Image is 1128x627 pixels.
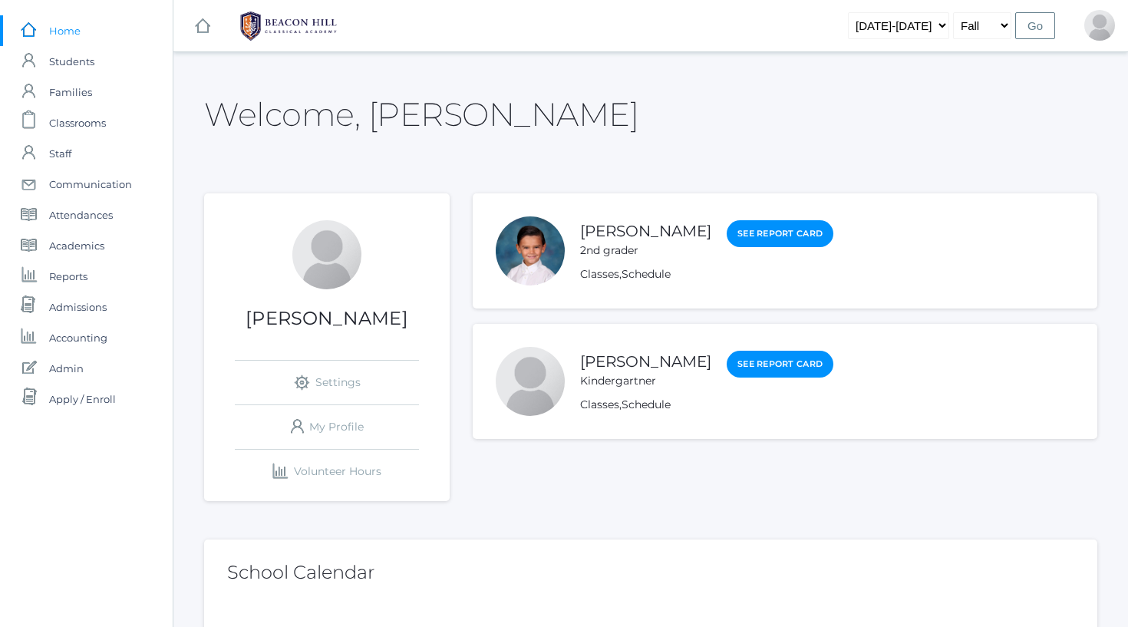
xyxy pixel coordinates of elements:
[580,222,711,240] a: [PERSON_NAME]
[49,200,113,230] span: Attendances
[580,397,833,413] div: ,
[292,220,361,289] div: Shain Hrehniy
[580,373,711,389] div: Kindergartner
[580,267,619,281] a: Classes
[49,230,104,261] span: Academics
[580,266,833,282] div: ,
[580,243,711,259] div: 2nd grader
[496,216,565,285] div: Jesiah Hrehniy
[204,309,450,328] h1: [PERSON_NAME]
[49,77,92,107] span: Families
[49,353,84,384] span: Admin
[622,267,671,281] a: Schedule
[49,261,87,292] span: Reports
[49,169,132,200] span: Communication
[227,563,1074,582] h2: School Calendar
[49,292,107,322] span: Admissions
[496,347,565,416] div: Hannah Hrehniy
[1084,10,1115,41] div: Shain Hrehniy
[727,220,833,247] a: See Report Card
[1015,12,1055,39] input: Go
[235,450,419,493] a: Volunteer Hours
[727,351,833,378] a: See Report Card
[49,322,107,353] span: Accounting
[49,138,71,169] span: Staff
[231,7,346,45] img: BHCALogos-05-308ed15e86a5a0abce9b8dd61676a3503ac9727e845dece92d48e8588c001991.png
[204,97,638,132] h2: Welcome, [PERSON_NAME]
[49,46,94,77] span: Students
[622,398,671,411] a: Schedule
[49,15,81,46] span: Home
[49,384,116,414] span: Apply / Enroll
[580,352,711,371] a: [PERSON_NAME]
[235,405,419,449] a: My Profile
[49,107,106,138] span: Classrooms
[580,398,619,411] a: Classes
[235,361,419,404] a: Settings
